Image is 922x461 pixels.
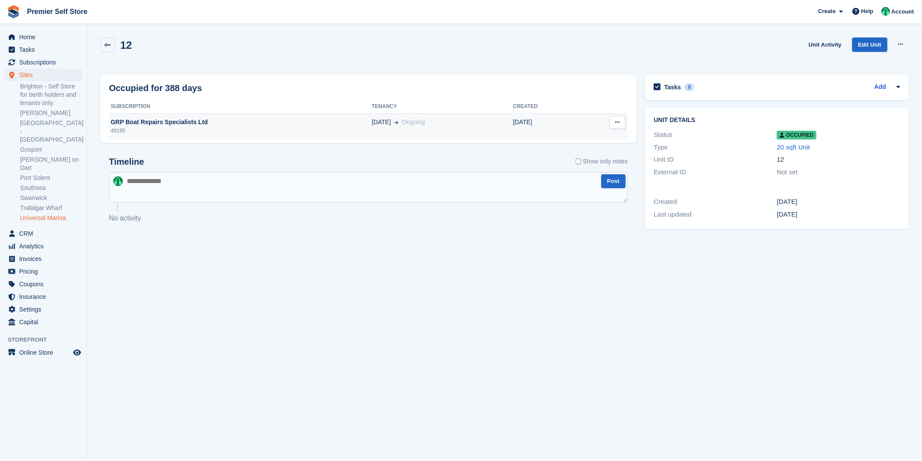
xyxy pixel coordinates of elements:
[19,265,71,278] span: Pricing
[7,5,20,18] img: stora-icon-8386f47178a22dfd0bd8f6a31ec36ba5ce8667c1dd55bd0f319d3a0aa187defe.svg
[4,56,82,68] a: menu
[109,118,372,127] div: GRP Boat Repairs Specialists Ltd
[20,119,82,144] a: [GEOGRAPHIC_DATA] - [GEOGRAPHIC_DATA]
[513,100,580,114] th: Created
[4,278,82,290] a: menu
[20,204,82,212] a: Trafalgar Wharf
[19,227,71,240] span: CRM
[19,56,71,68] span: Subscriptions
[20,109,82,117] a: [PERSON_NAME]
[72,347,82,358] a: Preview store
[881,7,890,16] img: Peter Pring
[20,156,82,172] a: [PERSON_NAME] on Dart
[4,291,82,303] a: menu
[654,210,777,220] div: Last updated
[654,197,777,207] div: Created
[4,253,82,265] a: menu
[875,82,886,92] a: Add
[24,4,91,19] a: Premier Self Store
[4,346,82,359] a: menu
[4,240,82,252] a: menu
[109,81,202,95] h2: Occupied for 388 days
[19,253,71,265] span: Invoices
[601,174,626,189] button: Post
[818,7,836,16] span: Create
[4,69,82,81] a: menu
[8,336,87,344] span: Storefront
[513,113,580,139] td: [DATE]
[113,176,123,186] img: Peter Pring
[4,31,82,43] a: menu
[372,118,391,127] span: [DATE]
[109,213,628,224] p: No activity
[777,143,810,151] a: 20 sqft Unit
[120,39,132,51] h2: 12
[19,316,71,328] span: Capital
[777,167,900,177] div: Not set
[109,100,372,114] th: Subscription
[576,157,581,166] input: Show only notes
[777,210,900,220] div: [DATE]
[19,278,71,290] span: Coupons
[20,194,82,202] a: Swanwick
[109,127,372,135] div: 49195
[777,197,900,207] div: [DATE]
[576,157,628,166] label: Show only notes
[4,44,82,56] a: menu
[654,167,777,177] div: External ID
[654,130,777,140] div: Status
[402,119,425,125] span: Ongoing
[19,240,71,252] span: Analytics
[19,303,71,315] span: Settings
[852,37,888,52] a: Edit Unit
[654,142,777,153] div: Type
[4,303,82,315] a: menu
[20,184,82,192] a: Southsea
[4,227,82,240] a: menu
[20,174,82,182] a: Port Solent
[664,83,681,91] h2: Tasks
[109,157,144,167] h2: Timeline
[891,7,914,16] span: Account
[20,146,82,154] a: Gosport
[19,69,71,81] span: Sites
[861,7,874,16] span: Help
[654,117,900,124] h2: Unit details
[777,155,900,165] div: 12
[777,131,816,139] span: Occupied
[19,346,71,359] span: Online Store
[19,44,71,56] span: Tasks
[685,83,695,91] div: 0
[19,31,71,43] span: Home
[20,82,82,107] a: Brighton - Self Store for berth holders and tenants only.
[372,100,513,114] th: Tenancy
[4,316,82,328] a: menu
[4,265,82,278] a: menu
[19,291,71,303] span: Insurance
[20,214,82,222] a: Universal Marina
[805,37,845,52] a: Unit Activity
[654,155,777,165] div: Unit ID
